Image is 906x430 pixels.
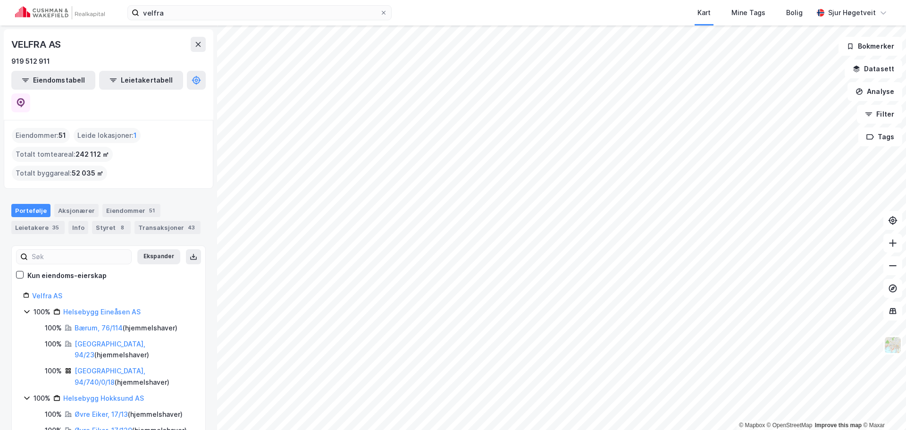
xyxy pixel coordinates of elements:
[137,249,180,264] button: Ekspander
[858,127,902,146] button: Tags
[815,422,862,429] a: Improve this map
[75,367,145,386] a: [GEOGRAPHIC_DATA], 94/740/0/18
[75,365,194,388] div: ( hjemmelshaver )
[12,166,107,181] div: Totalt byggareal :
[847,82,902,101] button: Analyse
[102,204,160,217] div: Eiendommer
[75,149,109,160] span: 242 112 ㎡
[99,71,183,90] button: Leietakertabell
[845,59,902,78] button: Datasett
[32,292,62,300] a: Velfra AS
[828,7,876,18] div: Sjur Høgetveit
[147,206,157,215] div: 51
[11,221,65,234] div: Leietakere
[11,56,50,67] div: 919 512 911
[134,221,201,234] div: Transaksjoner
[12,147,113,162] div: Totalt tomteareal :
[50,223,61,232] div: 35
[74,128,141,143] div: Leide lokasjoner :
[884,336,902,354] img: Z
[739,422,765,429] a: Mapbox
[75,324,123,332] a: Bærum, 76/114
[34,393,50,404] div: 100%
[857,105,902,124] button: Filter
[28,250,131,264] input: Søk
[75,338,194,361] div: ( hjemmelshaver )
[68,221,88,234] div: Info
[45,365,62,377] div: 100%
[11,37,63,52] div: VELFRA AS
[117,223,127,232] div: 8
[45,409,62,420] div: 100%
[839,37,902,56] button: Bokmerker
[186,223,197,232] div: 43
[75,410,128,418] a: Øvre Eiker, 17/13
[11,204,50,217] div: Portefølje
[27,270,107,281] div: Kun eiendoms-eierskap
[11,71,95,90] button: Eiendomstabell
[134,130,137,141] span: 1
[54,204,99,217] div: Aksjonærer
[34,306,50,318] div: 100%
[75,409,183,420] div: ( hjemmelshaver )
[767,422,813,429] a: OpenStreetMap
[731,7,765,18] div: Mine Tags
[697,7,711,18] div: Kart
[92,221,131,234] div: Styret
[45,322,62,334] div: 100%
[59,130,66,141] span: 51
[859,385,906,430] div: Kontrollprogram for chat
[859,385,906,430] iframe: Chat Widget
[12,128,70,143] div: Eiendommer :
[45,338,62,350] div: 100%
[75,322,177,334] div: ( hjemmelshaver )
[63,394,144,402] a: Helsebygg Hokksund AS
[63,308,141,316] a: Helsebygg Eineåsen AS
[139,6,380,20] input: Søk på adresse, matrikkel, gårdeiere, leietakere eller personer
[786,7,803,18] div: Bolig
[72,168,103,179] span: 52 035 ㎡
[75,340,145,359] a: [GEOGRAPHIC_DATA], 94/23
[15,6,105,19] img: cushman-wakefield-realkapital-logo.202ea83816669bd177139c58696a8fa1.svg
